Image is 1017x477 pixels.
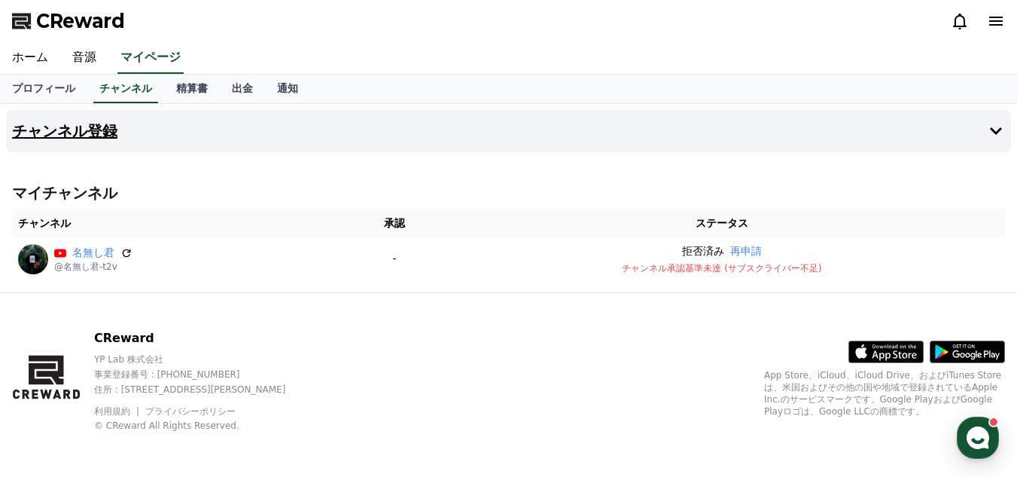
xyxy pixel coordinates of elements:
[164,75,220,103] a: 精算書
[18,244,48,274] img: 名無し君
[94,329,312,347] p: CReward
[12,123,117,139] h4: チャンネル登録
[356,251,433,267] p: -
[439,209,1005,237] th: ステータス
[99,352,194,390] a: Messages
[54,261,132,273] p: @名無し君-t2v
[94,384,312,396] p: 住所 : [STREET_ADDRESS][PERSON_NAME]
[6,110,1011,152] button: チャンネル登録
[94,353,312,365] p: YP Lab 株式会社
[730,243,762,259] button: 再申請
[682,243,724,259] p: 拒否済み
[445,262,999,274] p: チャンネル承認基準未達 (サブスクライバー不足)
[38,375,65,387] span: Home
[220,75,265,103] a: 出金
[350,209,439,237] th: 承認
[223,375,260,387] span: Settings
[145,406,236,417] a: プライバシーポリシー
[12,9,125,33] a: CReward
[94,420,312,432] p: © CReward All Rights Reserved.
[125,375,169,387] span: Messages
[764,369,1005,417] p: App Store、iCloud、iCloud Drive、およびiTunes Storeは、米国およびその他の国や地域で登録されているApple Inc.のサービスマークです。Google P...
[94,406,142,417] a: 利用規約
[12,209,350,237] th: チャンネル
[12,182,1005,203] h4: マイチャンネル
[194,352,289,390] a: Settings
[5,352,99,390] a: Home
[72,245,114,261] a: 名無し君
[94,368,312,381] p: 事業登録番号 : [PHONE_NUMBER]
[93,75,158,103] a: チャンネル
[36,9,125,33] span: CReward
[60,42,108,74] a: 音源
[117,42,184,74] a: マイページ
[265,75,310,103] a: 通知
